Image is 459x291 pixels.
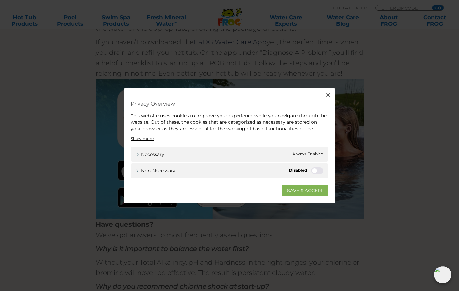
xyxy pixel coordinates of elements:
h4: Privacy Overview [131,98,328,109]
img: openIcon [434,266,451,283]
a: Non-necessary [136,167,175,174]
a: SAVE & ACCEPT [282,185,328,196]
a: Necessary [136,151,164,158]
a: Show more [131,136,154,142]
span: Always Enabled [292,151,323,158]
div: This website uses cookies to improve your experience while you navigate through the website. Out ... [131,113,328,132]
